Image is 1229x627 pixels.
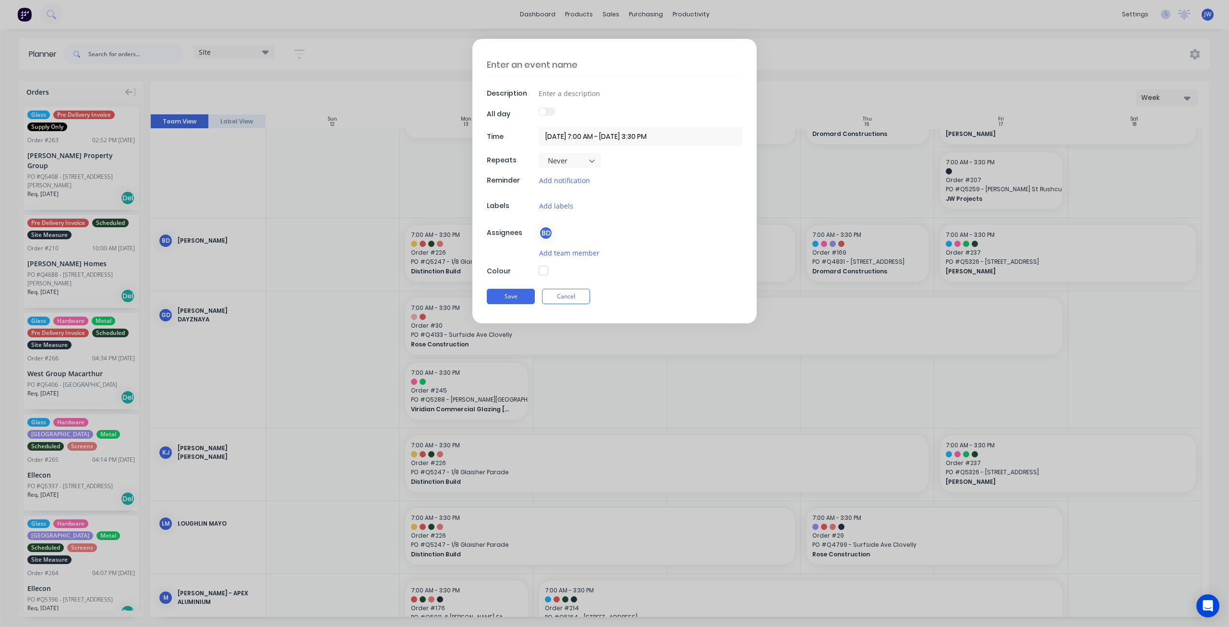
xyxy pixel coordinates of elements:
button: Save [487,289,535,304]
div: Colour [487,266,536,276]
div: BD [539,226,553,240]
div: Assignees [487,228,536,238]
div: Open Intercom Messenger [1196,594,1219,617]
button: Cancel [542,289,590,304]
div: Reminder [487,175,536,185]
button: Add notification [539,175,590,186]
button: Add team member [539,247,600,258]
div: Description [487,88,536,98]
div: Labels [487,201,536,211]
input: Enter a description [539,86,742,100]
div: Time [487,132,536,142]
button: Add labels [539,200,574,211]
div: All day [487,109,536,119]
div: Repeats [487,155,536,165]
